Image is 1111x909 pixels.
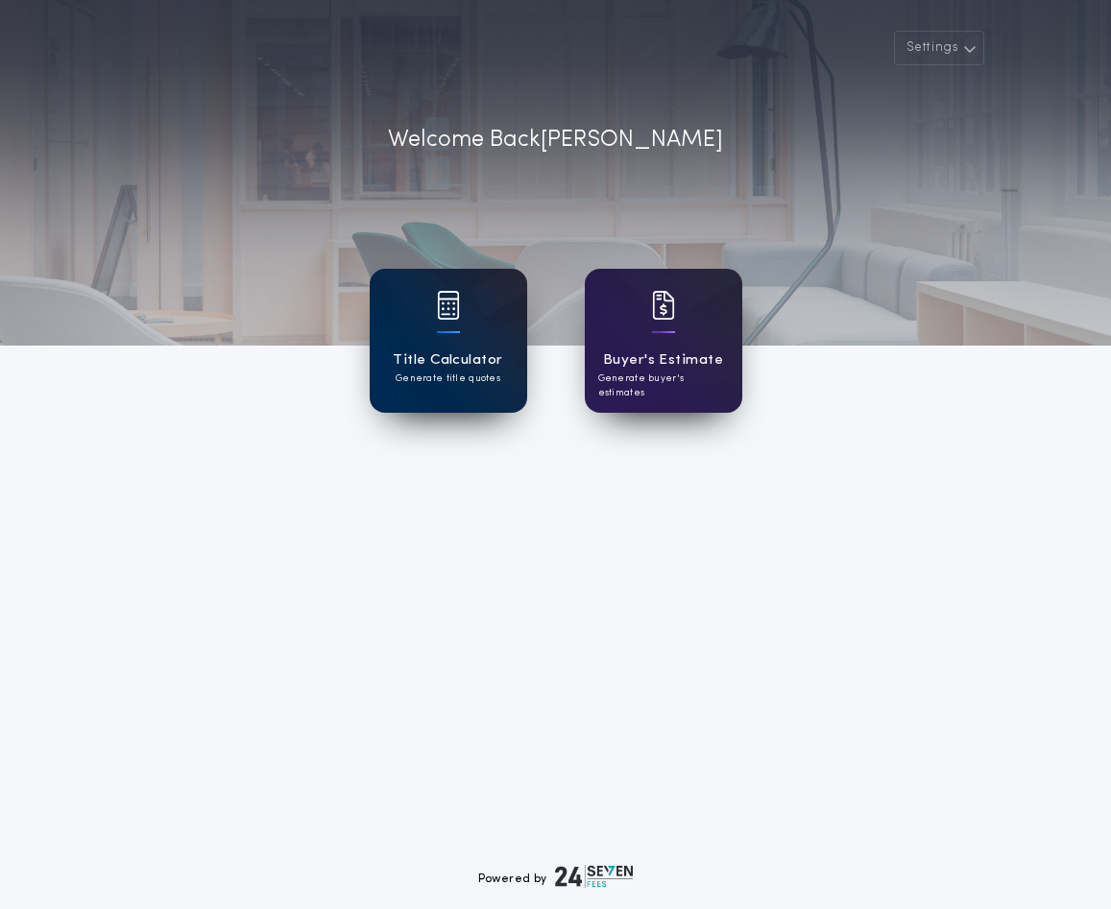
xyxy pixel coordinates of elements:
a: card iconTitle CalculatorGenerate title quotes [370,269,527,413]
a: card iconBuyer's EstimateGenerate buyer's estimates [585,269,742,413]
img: card icon [437,291,460,320]
button: Settings [894,31,984,65]
p: Welcome Back [PERSON_NAME] [388,123,723,157]
p: Generate buyer's estimates [598,371,729,400]
img: logo [555,865,634,888]
img: card icon [652,291,675,320]
h1: Buyer's Estimate [603,349,723,371]
div: Powered by [478,865,634,888]
h1: Title Calculator [393,349,502,371]
p: Generate title quotes [396,371,500,386]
